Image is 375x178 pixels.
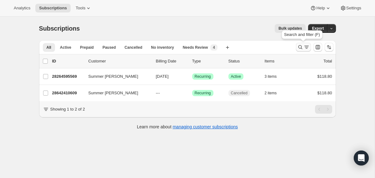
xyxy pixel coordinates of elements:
span: Active [231,74,241,79]
a: managing customer subscriptions [172,124,238,129]
span: Bulk updates [278,26,302,31]
div: Type [192,58,223,64]
span: Export [312,26,324,31]
span: 4 [213,45,215,50]
span: Cancelled [231,91,247,96]
span: Help [316,6,325,11]
button: Create new view [222,43,232,52]
p: 28642410609 [52,90,83,96]
button: Settings [336,4,365,12]
button: 2 items [265,89,284,97]
button: Bulk updates [275,24,306,33]
p: Billing Date [156,58,187,64]
span: $118.80 [317,74,332,79]
p: Customer [88,58,151,64]
button: Summer [PERSON_NAME] [85,88,147,98]
p: Learn more about [137,124,238,130]
p: 28264595569 [52,73,83,80]
span: Summer [PERSON_NAME] [88,90,138,96]
span: Settings [346,6,361,11]
p: ID [52,58,83,64]
span: [DATE] [156,74,169,79]
div: 28642410609Summer [PERSON_NAME]---SuccessRecurringCancelled2 items$118.80 [52,89,332,97]
button: Analytics [10,4,34,12]
button: Help [306,4,335,12]
span: Subscriptions [39,6,67,11]
span: 2 items [265,91,277,96]
span: Cancelled [125,45,142,50]
div: IDCustomerBilling DateTypeStatusItemsTotal [52,58,332,64]
p: Total [323,58,332,64]
span: Paused [102,45,116,50]
button: Summer [PERSON_NAME] [85,72,147,82]
div: Items [265,58,296,64]
span: Analytics [14,6,30,11]
nav: Pagination [315,105,332,114]
span: Subscriptions [39,25,80,32]
span: Prepaid [80,45,94,50]
span: No inventory [151,45,174,50]
span: 3 items [265,74,277,79]
span: $118.80 [317,91,332,95]
button: Sort the results [325,43,333,52]
span: Active [60,45,71,50]
span: Recurring [195,91,211,96]
span: Tools [76,6,85,11]
div: Open Intercom Messenger [354,151,369,166]
button: Subscriptions [35,4,71,12]
span: Summer [PERSON_NAME] [88,73,138,80]
button: Tools [72,4,95,12]
p: Showing 1 to 2 of 2 [50,106,85,112]
span: Recurring [195,74,211,79]
span: --- [156,91,160,95]
button: Customize table column order and visibility [313,43,322,52]
p: Status [228,58,260,64]
button: Search and filter results [296,43,311,52]
div: 28264595569Summer [PERSON_NAME][DATE]SuccessRecurringSuccessActive3 items$118.80 [52,72,332,81]
span: Needs Review [183,45,208,50]
button: 3 items [265,72,284,81]
button: Export [308,24,327,33]
span: All [47,45,51,50]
